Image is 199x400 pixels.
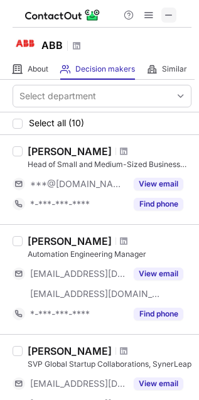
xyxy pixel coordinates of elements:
span: [EMAIL_ADDRESS][DOMAIN_NAME] [30,288,161,300]
span: ***@[DOMAIN_NAME] [30,178,126,190]
div: Head of Small and Medium-Sized Business Clients Division [28,159,191,170]
button: Reveal Button [134,198,183,210]
img: 0ed1bb4764531c541d49c0a0faf2901a [13,31,38,56]
h1: ABB [41,38,63,53]
img: ContactOut v5.3.10 [25,8,100,23]
div: [PERSON_NAME] [28,235,112,247]
div: [PERSON_NAME] [28,345,112,357]
div: Select department [19,90,96,102]
div: [PERSON_NAME] [28,145,112,158]
span: Select all (10) [29,118,84,128]
span: About [28,64,48,74]
div: Automation Engineering Manager [28,249,191,260]
button: Reveal Button [134,268,183,280]
span: Decision makers [75,64,135,74]
button: Reveal Button [134,178,183,190]
button: Reveal Button [134,377,183,390]
button: Reveal Button [134,308,183,320]
span: [EMAIL_ADDRESS][DOMAIN_NAME] [30,268,126,279]
div: SVP Global Startup Collaborations, SynerLeap [28,359,191,370]
span: [EMAIL_ADDRESS][DOMAIN_NAME] [30,378,126,389]
span: Similar [162,64,187,74]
